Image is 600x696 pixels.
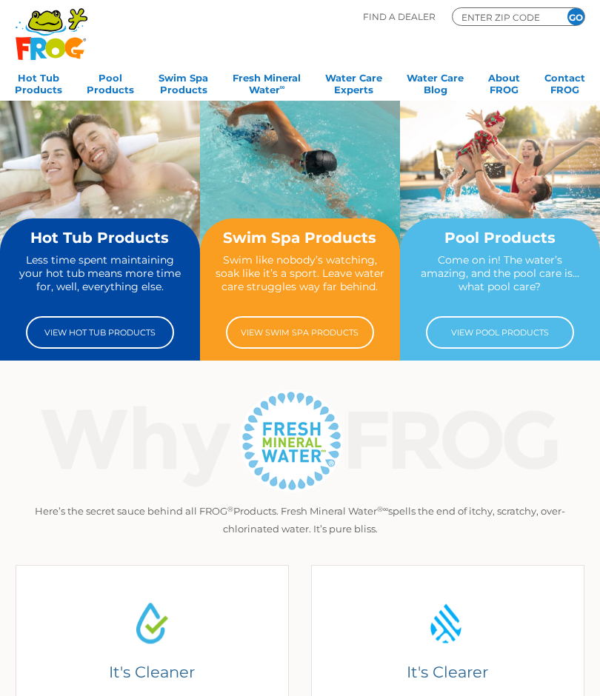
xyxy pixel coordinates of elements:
[200,100,400,250] img: home-banner-swim-spa-short
[544,67,585,97] a: ContactFROG
[13,230,187,246] h2: Hot Tub Products
[19,387,581,495] img: Why Frog
[19,502,581,538] p: Here’s the secret sauce behind all FROG Products. Fresh Mineral Water spells the end of itchy, sc...
[26,316,174,349] a: View Hot Tub Products
[233,67,301,97] a: Fresh MineralWater∞
[226,316,374,349] a: View Swim Spa Products
[159,67,208,97] a: Swim SpaProducts
[30,663,274,683] h4: It's Cleaner
[413,230,587,246] h2: Pool Products
[407,67,464,97] a: Water CareBlog
[227,505,233,513] sup: ®
[15,67,62,97] a: Hot TubProducts
[426,316,574,349] a: View Pool Products
[213,253,387,307] p: Swim like nobody’s watching, soak like it’s a sport. Leave water care struggles way far behind.
[413,253,587,307] p: Come on in! The water’s amazing, and the pool care is… what pool care?
[377,505,388,513] sup: ®∞
[363,7,436,26] p: Find A Dealer
[87,67,134,97] a: PoolProducts
[420,596,475,651] img: Water Drop Icon
[213,230,387,246] h2: Swim Spa Products
[567,8,584,25] input: GO
[325,67,382,97] a: Water CareExperts
[280,83,285,91] sup: ∞
[325,663,570,683] h4: It's Clearer
[460,10,549,24] input: Zip Code Form
[124,596,179,651] img: Water Drop Icon
[488,67,520,97] a: AboutFROG
[400,100,600,250] img: home-banner-pool-short
[13,253,187,307] p: Less time spent maintaining your hot tub means more time for, well, everything else.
